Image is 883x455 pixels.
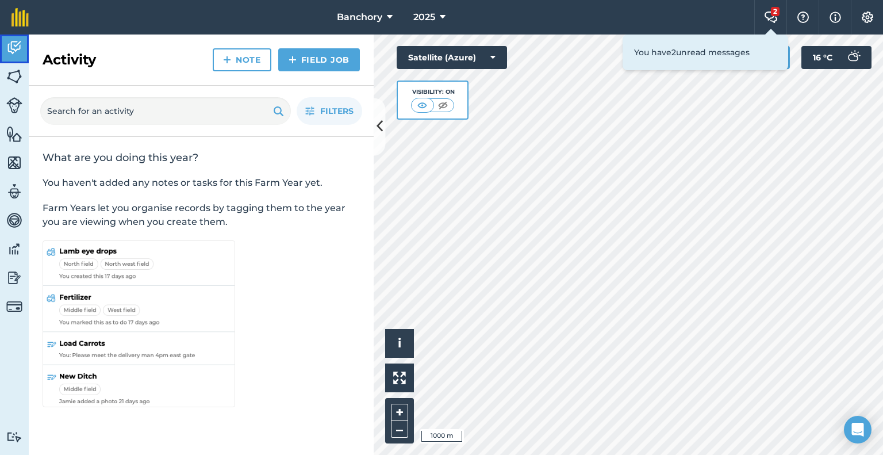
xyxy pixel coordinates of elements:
input: Search for an activity [40,97,291,125]
button: Satellite (Azure) [397,46,507,69]
img: svg+xml;base64,PD94bWwgdmVyc2lvbj0iMS4wIiBlbmNvZGluZz0idXRmLTgiPz4KPCEtLSBHZW5lcmF0b3I6IEFkb2JlIE... [6,240,22,258]
img: svg+xml;base64,PHN2ZyB4bWxucz0iaHR0cDovL3d3dy53My5vcmcvMjAwMC9zdmciIHdpZHRoPSI1NiIgaGVpZ2h0PSI2MC... [6,68,22,85]
h2: What are you doing this year? [43,151,360,165]
div: 2 [771,7,780,16]
div: Visibility: On [411,87,455,97]
span: i [398,336,401,350]
img: svg+xml;base64,PD94bWwgdmVyc2lvbj0iMS4wIiBlbmNvZGluZz0idXRmLTgiPz4KPCEtLSBHZW5lcmF0b3I6IEFkb2JlIE... [6,299,22,315]
img: A cog icon [861,12,874,23]
h2: Activity [43,51,96,69]
img: svg+xml;base64,PHN2ZyB4bWxucz0iaHR0cDovL3d3dy53My5vcmcvMjAwMC9zdmciIHdpZHRoPSIxNCIgaGVpZ2h0PSIyNC... [289,53,297,67]
p: Farm Years let you organise records by tagging them to the year you are viewing when you create t... [43,201,360,229]
img: A question mark icon [796,12,810,23]
img: svg+xml;base64,PHN2ZyB4bWxucz0iaHR0cDovL3d3dy53My5vcmcvMjAwMC9zdmciIHdpZHRoPSI1NiIgaGVpZ2h0PSI2MC... [6,154,22,171]
img: svg+xml;base64,PHN2ZyB4bWxucz0iaHR0cDovL3d3dy53My5vcmcvMjAwMC9zdmciIHdpZHRoPSIxNCIgaGVpZ2h0PSIyNC... [223,53,231,67]
img: svg+xml;base64,PHN2ZyB4bWxucz0iaHR0cDovL3d3dy53My5vcmcvMjAwMC9zdmciIHdpZHRoPSIxOSIgaGVpZ2h0PSIyNC... [273,104,284,118]
img: svg+xml;base64,PHN2ZyB4bWxucz0iaHR0cDovL3d3dy53My5vcmcvMjAwMC9zdmciIHdpZHRoPSI1MCIgaGVpZ2h0PSI0MC... [436,100,450,111]
div: Open Intercom Messenger [844,416,872,443]
span: Filters [320,105,354,117]
button: – [391,421,408,438]
img: svg+xml;base64,PD94bWwgdmVyc2lvbj0iMS4wIiBlbmNvZGluZz0idXRmLTgiPz4KPCEtLSBHZW5lcmF0b3I6IEFkb2JlIE... [6,183,22,200]
span: 16 ° C [813,46,832,69]
img: svg+xml;base64,PD94bWwgdmVyc2lvbj0iMS4wIiBlbmNvZGluZz0idXRmLTgiPz4KPCEtLSBHZW5lcmF0b3I6IEFkb2JlIE... [6,39,22,56]
img: svg+xml;base64,PHN2ZyB4bWxucz0iaHR0cDovL3d3dy53My5vcmcvMjAwMC9zdmciIHdpZHRoPSI1NiIgaGVpZ2h0PSI2MC... [6,125,22,143]
button: i [385,329,414,358]
button: 16 °C [801,46,872,69]
img: svg+xml;base64,PD94bWwgdmVyc2lvbj0iMS4wIiBlbmNvZGluZz0idXRmLTgiPz4KPCEtLSBHZW5lcmF0b3I6IEFkb2JlIE... [842,46,865,69]
p: You have 2 unread messages [634,46,777,59]
img: svg+xml;base64,PD94bWwgdmVyc2lvbj0iMS4wIiBlbmNvZGluZz0idXRmLTgiPz4KPCEtLSBHZW5lcmF0b3I6IEFkb2JlIE... [6,431,22,442]
img: Four arrows, one pointing top left, one top right, one bottom right and the last bottom left [393,372,406,384]
button: Filters [297,97,362,125]
a: Note [213,48,271,71]
img: fieldmargin Logo [11,8,29,26]
img: svg+xml;base64,PD94bWwgdmVyc2lvbj0iMS4wIiBlbmNvZGluZz0idXRmLTgiPz4KPCEtLSBHZW5lcmF0b3I6IEFkb2JlIE... [6,97,22,113]
span: 2025 [413,10,435,24]
a: Field Job [278,48,360,71]
img: svg+xml;base64,PD94bWwgdmVyc2lvbj0iMS4wIiBlbmNvZGluZz0idXRmLTgiPz4KPCEtLSBHZW5lcmF0b3I6IEFkb2JlIE... [6,212,22,229]
img: Two speech bubbles overlapping with the left bubble in the forefront [764,12,778,23]
button: + [391,404,408,421]
img: svg+xml;base64,PD94bWwgdmVyc2lvbj0iMS4wIiBlbmNvZGluZz0idXRmLTgiPz4KPCEtLSBHZW5lcmF0b3I6IEFkb2JlIE... [6,269,22,286]
img: svg+xml;base64,PHN2ZyB4bWxucz0iaHR0cDovL3d3dy53My5vcmcvMjAwMC9zdmciIHdpZHRoPSIxNyIgaGVpZ2h0PSIxNy... [830,10,841,24]
img: svg+xml;base64,PHN2ZyB4bWxucz0iaHR0cDovL3d3dy53My5vcmcvMjAwMC9zdmciIHdpZHRoPSI1MCIgaGVpZ2h0PSI0MC... [415,100,429,111]
p: You haven't added any notes or tasks for this Farm Year yet. [43,176,360,190]
span: Banchory [337,10,382,24]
